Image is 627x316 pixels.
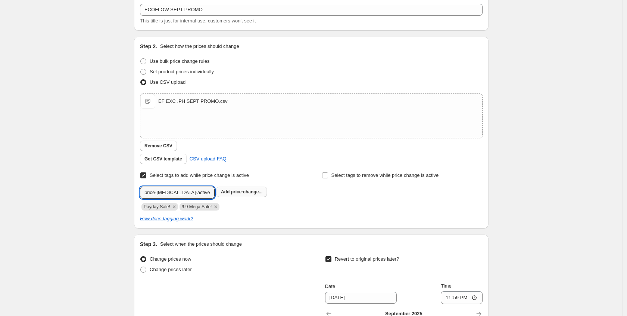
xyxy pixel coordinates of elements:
a: How does tagging work? [140,216,193,221]
span: Revert to original prices later? [335,256,399,262]
span: This title is just for internal use, customers won't see it [140,18,256,24]
input: 9/1/2025 [325,292,397,304]
button: Remove Payday Sale! [171,203,178,210]
button: Get CSV template [140,154,187,164]
span: Set product prices individually [150,69,214,74]
span: Time [441,283,451,289]
span: price-change... [231,189,263,194]
span: Select tags to add while price change is active [150,172,249,178]
button: Remove CSV [140,141,177,151]
div: EF EXC .PH SEPT PROMO.csv [158,98,227,105]
span: Payday Sale! [144,204,170,209]
p: Select how the prices should change [160,43,239,50]
span: Get CSV template [144,156,182,162]
h2: Step 3. [140,240,157,248]
span: Remove CSV [144,143,172,149]
span: Use bulk price change rules [150,58,209,64]
b: Add [221,189,230,194]
span: Date [325,283,335,289]
button: Add price-change... [216,187,267,197]
a: CSV upload FAQ [185,153,231,165]
button: Remove 9.9 Mega Sale! [212,203,219,210]
p: Select when the prices should change [160,240,242,248]
span: Change prices now [150,256,191,262]
span: 9.9 Mega Sale! [182,204,212,209]
input: 12:00 [441,291,483,304]
input: 30% off holiday sale [140,4,483,16]
h2: Step 2. [140,43,157,50]
input: Select tags to add [140,187,215,199]
span: Use CSV upload [150,79,185,85]
span: CSV upload FAQ [190,155,227,163]
span: Select tags to remove while price change is active [331,172,439,178]
span: Change prices later [150,267,192,272]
